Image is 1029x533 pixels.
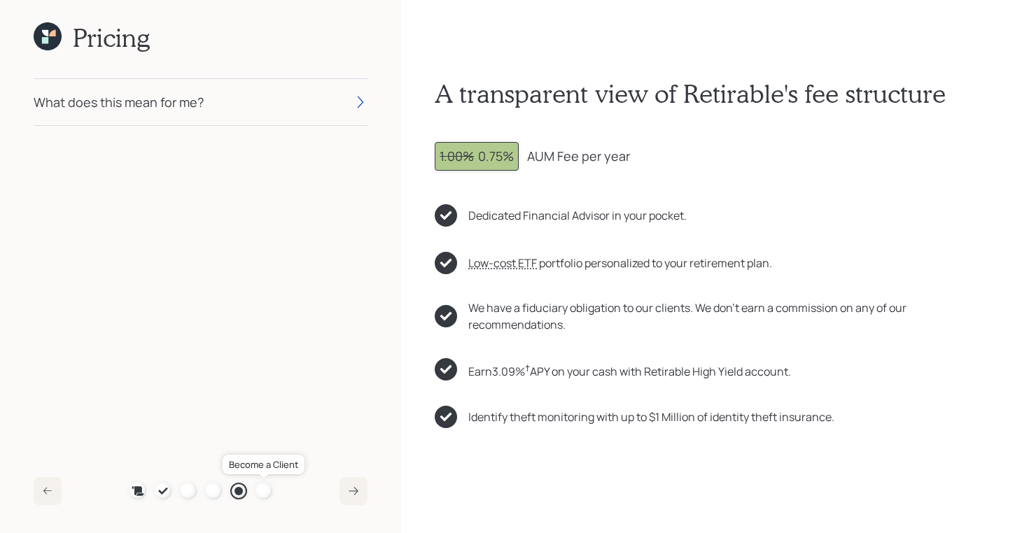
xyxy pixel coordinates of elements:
div: AUM Fee per year [527,147,630,166]
div: What does this mean for me? [34,93,204,112]
span: 1.00% [440,148,474,164]
div: We have a fiduciary obligation to our clients. We don't earn a commission on any of our recommend... [468,299,995,333]
div: Identify theft monitoring with up to $1 Million of identity theft insurance. [468,408,834,425]
div: Earn 3.09 % APY on your cash with Retirable High Yield account. [468,360,791,380]
h1: Pricing [73,22,150,52]
sup: † [525,362,530,374]
div: portfolio personalized to your retirement plan. [468,255,772,271]
div: Dedicated Financial Advisor in your pocket. [468,207,687,224]
div: 0.75% [440,147,514,166]
h1: A transparent view of Retirable's fee structure [435,78,995,108]
span: Low-cost ETF [468,255,537,271]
